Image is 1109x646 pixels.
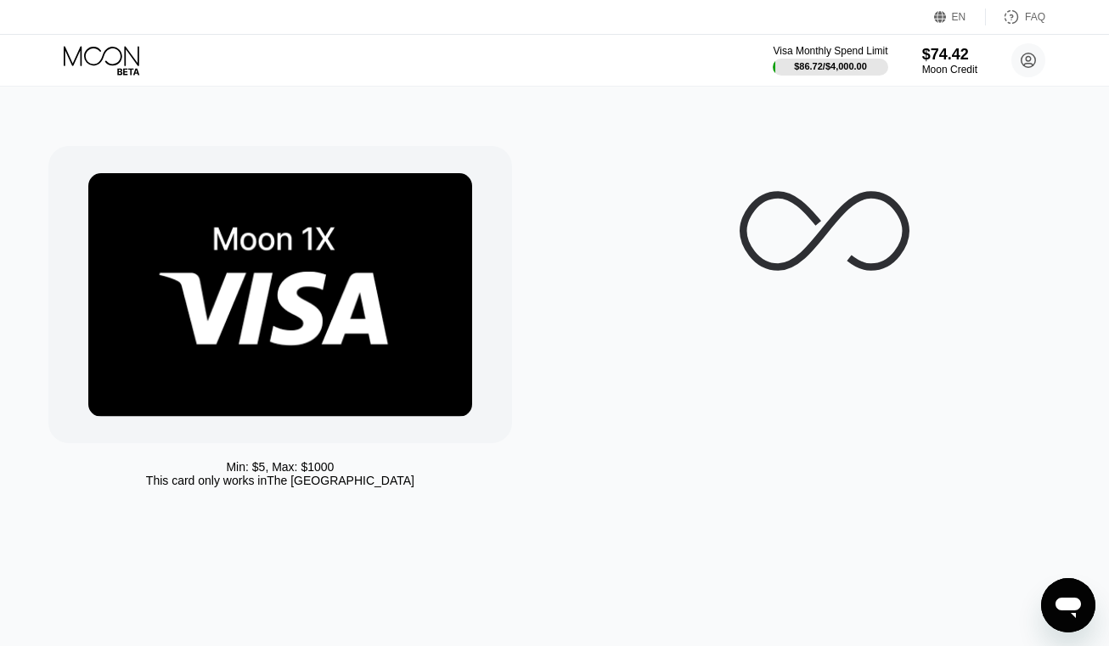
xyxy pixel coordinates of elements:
div: FAQ [1025,11,1045,23]
iframe: Button to launch messaging window, conversation in progress [1041,578,1095,632]
div: Visa Monthly Spend Limit [773,45,887,57]
div: Min: $ 5 , Max: $ 1000 [226,460,334,474]
div: FAQ [986,8,1045,25]
div: $86.72 / $4,000.00 [794,61,867,71]
div: Visa Monthly Spend Limit$86.72/$4,000.00 [773,45,887,76]
div: Moon Credit [922,64,977,76]
div: This card only works in The [GEOGRAPHIC_DATA] [146,474,414,487]
div: EN [934,8,986,25]
div: EN [952,11,966,23]
div: $74.42 [922,46,977,64]
div: $74.42Moon Credit [922,46,977,76]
